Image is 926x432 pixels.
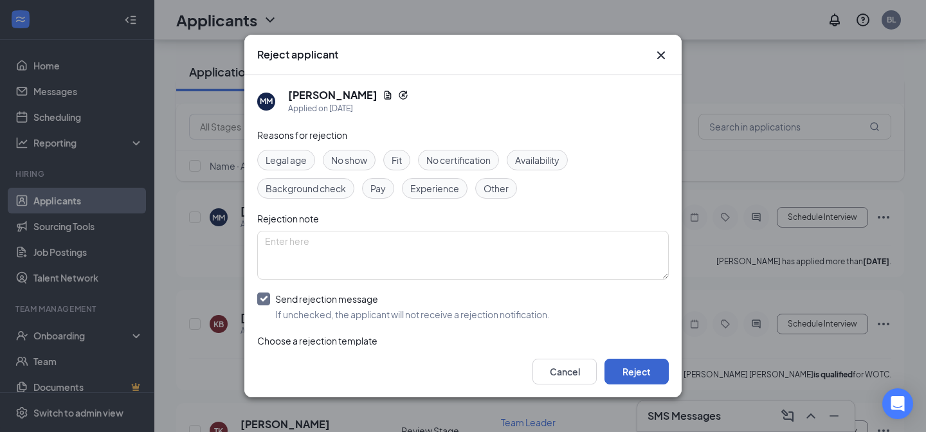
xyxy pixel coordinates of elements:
svg: Document [383,90,393,100]
h3: Reject applicant [257,48,338,62]
h5: [PERSON_NAME] [288,88,377,102]
span: Choose a rejection template [257,335,377,346]
span: No show [331,153,367,167]
button: Reject [604,359,669,384]
button: Cancel [532,359,597,384]
div: MM [260,96,273,107]
span: Background check [266,181,346,195]
span: Pay [370,181,386,195]
span: No certification [426,153,491,167]
svg: Reapply [398,90,408,100]
span: Reasons for rejection [257,129,347,141]
button: Close [653,48,669,63]
div: Open Intercom Messenger [882,388,913,419]
span: Rejection note [257,213,319,224]
span: Other [484,181,509,195]
div: Applied on [DATE] [288,102,408,115]
span: Availability [515,153,559,167]
span: Fit [392,153,402,167]
span: Experience [410,181,459,195]
svg: Cross [653,48,669,63]
span: Legal age [266,153,307,167]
